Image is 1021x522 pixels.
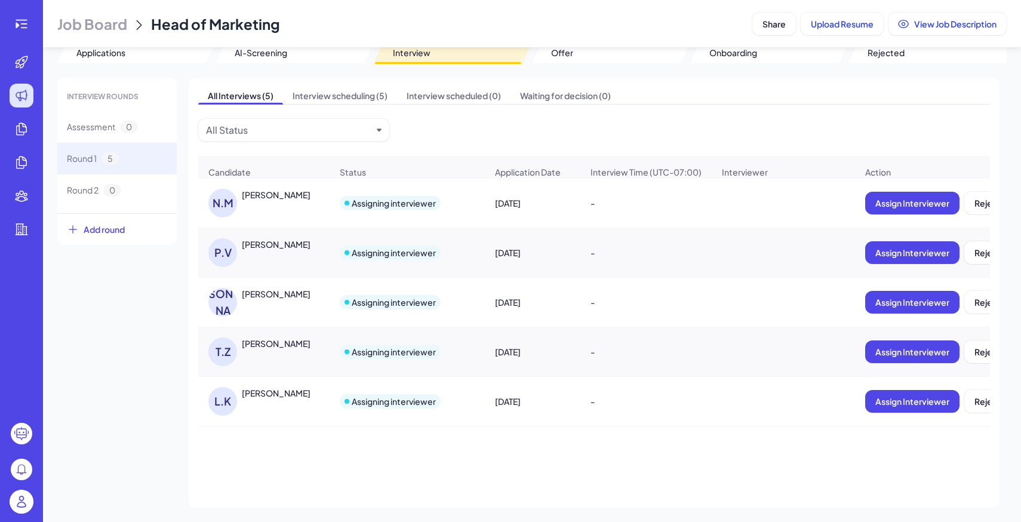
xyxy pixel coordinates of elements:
span: Interview scheduled (0) [397,87,510,104]
div: [DATE] [485,186,580,220]
span: Head of Marketing [151,15,280,33]
span: Reject [974,247,1001,258]
span: View Job Description [914,19,997,29]
span: Interview Time (UTC-07:00) [591,166,702,178]
div: - [581,186,711,220]
span: Round 2 [67,184,99,196]
div: T.Z [208,337,237,366]
button: Reject [964,340,1011,363]
span: Waiting for decision (0) [510,87,620,104]
button: Assign Interviewer [865,192,960,214]
span: Assign Interviewer [875,297,949,308]
span: Reject [974,396,1001,407]
span: Job Board [57,14,127,33]
span: Add round [84,223,125,235]
button: Upload Resume [801,13,884,35]
span: Share [762,19,786,29]
div: Assigning interviewer [352,296,436,308]
span: All Interviews (5) [198,87,283,104]
span: Upload Resume [811,19,874,29]
button: Reject [964,241,1011,264]
div: Laché Kamani [242,387,310,399]
button: Reject [964,390,1011,413]
div: N.M [208,189,237,217]
span: 0 [103,184,121,196]
div: [DATE] [485,285,580,319]
div: INTERVIEW ROUNDS [57,82,177,111]
span: Interview scheduling (5) [283,87,397,104]
button: Assign Interviewer [865,291,960,314]
div: - [581,285,711,319]
div: Travis Zane [242,337,310,349]
span: Onboarding [709,47,757,59]
div: [DATE] [485,236,580,269]
button: Add round [57,213,177,245]
span: Reject [974,346,1001,357]
div: Nilanjan Mandal [242,189,310,201]
button: Reject [964,291,1011,314]
span: Offer [551,47,573,59]
button: All Status [206,123,372,137]
span: Candidate [208,166,251,178]
span: Reject [974,198,1001,208]
button: Assign Interviewer [865,340,960,363]
div: Victor Lin [242,288,310,300]
span: Assign Interviewer [875,198,949,208]
button: Share [752,13,796,35]
span: AI-Screening [235,47,287,59]
div: Assigning interviewer [352,247,436,259]
div: - [581,385,711,418]
span: 0 [120,121,138,133]
span: Interviewer [722,166,768,178]
span: Assign Interviewer [875,396,949,407]
span: Application Date [495,166,561,178]
span: Assign Interviewer [875,247,949,258]
button: Assign Interviewer [865,390,960,413]
div: L.K [208,387,237,416]
span: Applications [76,47,125,59]
button: Reject [964,192,1011,214]
div: Assigning interviewer [352,197,436,209]
span: Round 1 [67,152,97,165]
span: 5 [102,152,119,165]
img: user_logo.png [10,490,33,514]
div: [DATE] [485,385,580,418]
span: Reject [974,297,1001,308]
span: Assessment [67,121,115,133]
span: Interview [393,47,430,59]
span: Status [340,166,366,178]
span: Action [865,166,891,178]
div: P.V [208,238,237,267]
div: Assigning interviewer [352,395,436,407]
div: - [581,236,711,269]
div: [DATE] [485,335,580,369]
button: Assign Interviewer [865,241,960,264]
div: - [581,335,711,369]
div: Assigning interviewer [352,346,436,358]
span: Assign Interviewer [875,346,949,357]
span: Rejected [868,47,905,59]
div: [PERSON_NAME] [208,288,237,317]
div: PATRICK VITALONE [242,238,310,250]
div: All Status [206,123,248,137]
button: View Job Description [888,13,1007,35]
